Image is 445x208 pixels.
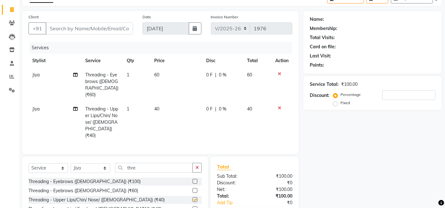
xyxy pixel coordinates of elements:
span: 0 F [206,106,213,112]
th: Price [150,54,202,68]
span: 1 [127,106,129,112]
th: Disc [202,54,243,68]
span: Threading - Eyebrows ([DEMOGRAPHIC_DATA]) (₹60) [85,72,118,98]
span: 40 [154,106,159,112]
label: Percentage [340,92,361,98]
div: Service Total: [310,81,339,88]
span: Jiya [32,72,40,78]
div: Total: [212,193,255,199]
th: Action [271,54,292,68]
label: Fixed [340,100,350,106]
span: Total [217,163,232,170]
span: | [215,106,216,112]
span: 60 [154,72,159,78]
span: 1 [127,72,129,78]
div: Threading - Eyebrows ([DEMOGRAPHIC_DATA]) (₹60) [29,187,138,194]
label: Client [29,14,39,20]
div: Threading - Eyebrows ([DEMOGRAPHIC_DATA]) (₹100) [29,178,141,185]
span: 40 [247,106,252,112]
span: Threading - Upper Lips/Chin/ Nose/ ([DEMOGRAPHIC_DATA]) (₹40) [85,106,118,138]
div: Discount: [212,180,255,186]
div: ₹0 [262,199,297,206]
th: Service [81,54,123,68]
input: Search by Name/Mobile/Email/Code [46,22,133,34]
div: Total Visits: [310,34,335,41]
span: Jiya [32,106,40,112]
th: Stylist [29,54,81,68]
div: ₹100.00 [255,173,297,180]
div: Discount: [310,92,329,99]
div: Card on file: [310,44,336,50]
div: ₹0 [255,180,297,186]
span: 0 % [219,72,226,78]
div: Membership: [310,25,337,32]
span: 0 F [206,72,213,78]
input: Search or Scan [115,163,193,173]
div: Last Visit: [310,53,331,59]
span: 0 % [219,106,226,112]
a: Add Tip [212,199,262,206]
button: +91 [29,22,46,34]
div: Points: [310,62,324,68]
div: Services [29,42,297,54]
div: Net: [212,186,255,193]
label: Invoice Number [211,14,238,20]
div: ₹100.00 [341,81,358,88]
span: 60 [247,72,252,78]
div: ₹100.00 [255,193,297,199]
div: Name: [310,16,324,23]
label: Date [143,14,151,20]
th: Total [243,54,272,68]
div: Threading - Upper Lips/Chin/ Nose/ ([DEMOGRAPHIC_DATA]) (₹40) [29,197,165,203]
div: Sub Total: [212,173,255,180]
span: | [215,72,216,78]
th: Qty [123,54,150,68]
div: ₹100.00 [255,186,297,193]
